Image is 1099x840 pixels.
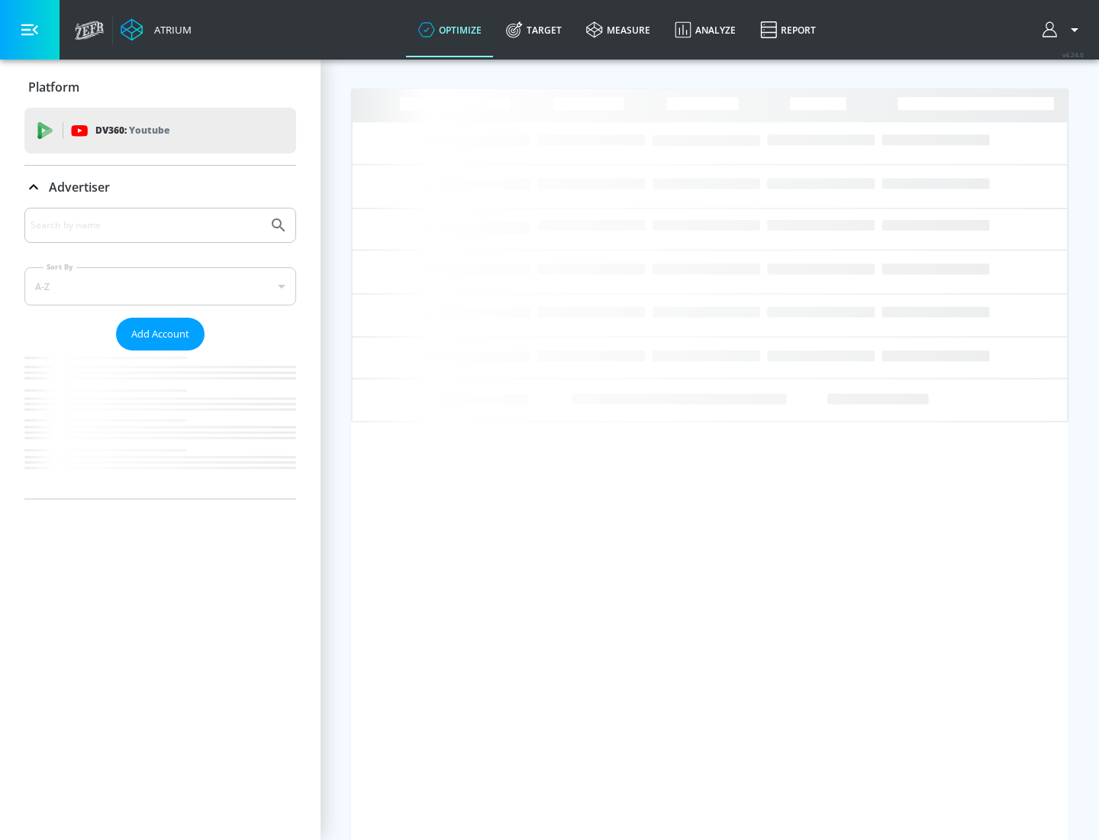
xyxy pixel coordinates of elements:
span: Add Account [131,325,189,343]
div: A-Z [24,267,296,305]
button: Add Account [116,318,205,351]
a: optimize [406,2,494,57]
p: Platform [28,79,79,95]
p: Advertiser [49,179,110,195]
label: Sort By [44,262,76,272]
div: DV360: Youtube [24,108,296,153]
p: Youtube [129,122,169,138]
div: Advertiser [24,208,296,499]
p: DV360: [95,122,169,139]
a: measure [574,2,662,57]
a: Atrium [121,18,192,41]
div: Platform [24,66,296,108]
a: Analyze [662,2,748,57]
nav: list of Advertiser [24,351,296,499]
a: Target [494,2,574,57]
a: Report [748,2,828,57]
div: Atrium [148,23,192,37]
div: Advertiser [24,166,296,208]
span: v 4.24.0 [1062,50,1084,59]
input: Search by name [31,215,262,235]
